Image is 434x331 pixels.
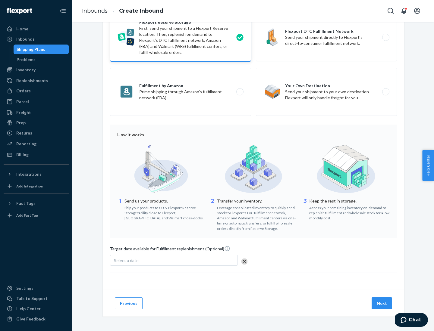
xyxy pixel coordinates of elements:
[4,139,69,149] a: Reporting
[114,258,139,263] span: Select a date
[7,8,32,14] img: Flexport logo
[16,67,36,73] div: Inventory
[4,76,69,85] a: Replenishments
[57,5,69,17] button: Close Navigation
[110,246,230,254] span: Target date available for Fulfillment replenishment (Optional)
[210,197,216,231] div: 2
[217,198,297,204] p: Transfer your inventory.
[372,297,392,309] button: Next
[4,150,69,159] a: Billing
[4,199,69,208] button: Fast Tags
[4,24,69,34] a: Home
[4,304,69,314] a: Help Center
[4,169,69,179] button: Integrations
[124,198,205,204] p: Send us your products.
[16,36,35,42] div: Inbounds
[4,283,69,293] a: Settings
[422,150,434,181] button: Help Center
[4,314,69,324] button: Give Feedback
[16,110,31,116] div: Freight
[16,88,31,94] div: Orders
[16,152,29,158] div: Billing
[16,141,36,147] div: Reporting
[4,108,69,117] a: Freight
[16,78,48,84] div: Replenishments
[16,171,42,177] div: Integrations
[16,285,33,291] div: Settings
[16,295,48,302] div: Talk to Support
[16,316,46,322] div: Give Feedback
[4,118,69,128] a: Prep
[4,211,69,220] a: Add Fast Tag
[398,5,410,17] button: Open notifications
[14,45,69,54] a: Shipping Plans
[16,26,28,32] div: Home
[16,306,41,312] div: Help Center
[309,204,390,221] div: Access your remaining inventory on-demand to replenish fulfillment and wholesale stock for a low ...
[16,99,29,105] div: Parcel
[4,128,69,138] a: Returns
[411,5,423,17] button: Open account menu
[17,46,45,52] div: Shipping Plans
[302,197,308,221] div: 3
[16,130,32,136] div: Returns
[119,8,163,14] a: Create Inbound
[4,181,69,191] a: Add Integration
[385,5,397,17] button: Open Search Box
[17,57,36,63] div: Problems
[117,197,123,221] div: 1
[115,297,143,309] button: Previous
[217,204,297,231] div: Leverage consolidated inventory to quickly send stock to Flexport's DTC fulfillment network, Amaz...
[309,198,390,204] p: Keep the rest in storage.
[4,34,69,44] a: Inbounds
[16,200,36,206] div: Fast Tags
[82,8,108,14] a: Inbounds
[14,55,69,64] a: Problems
[4,86,69,96] a: Orders
[395,313,428,328] iframe: Opens a widget where you can chat to one of our agents
[16,213,38,218] div: Add Fast Tag
[4,65,69,75] a: Inventory
[77,2,168,20] ol: breadcrumbs
[117,132,390,138] div: How it works
[16,184,43,189] div: Add Integration
[16,120,26,126] div: Prep
[4,97,69,107] a: Parcel
[124,204,205,221] div: Ship your products to a U.S. Flexport Reserve Storage facility close to Flexport, [GEOGRAPHIC_DAT...
[4,294,69,303] button: Talk to Support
